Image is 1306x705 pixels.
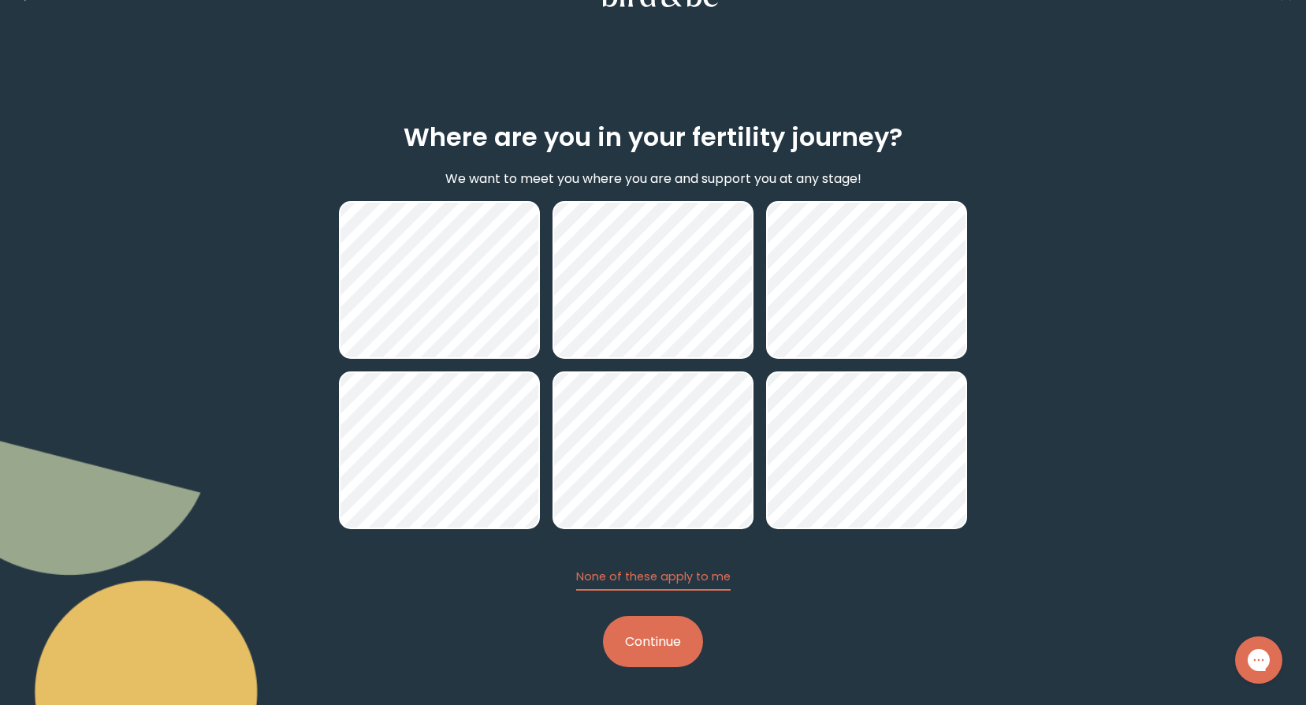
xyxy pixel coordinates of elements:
[576,569,731,591] button: None of these apply to me
[1227,631,1290,689] iframe: Gorgias live chat messenger
[603,616,703,667] button: Continue
[445,169,861,188] p: We want to meet you where you are and support you at any stage!
[404,118,902,156] h2: Where are you in your fertility journey?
